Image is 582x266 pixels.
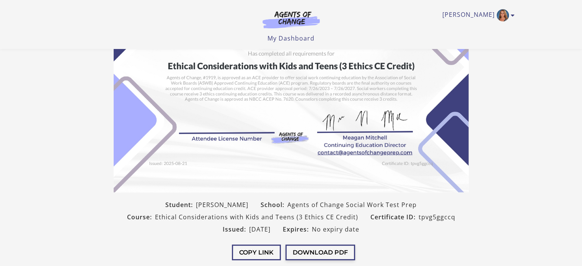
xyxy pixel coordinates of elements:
[196,200,248,209] span: [PERSON_NAME]
[370,212,419,222] span: Certificate ID:
[312,225,359,234] span: No expiry date
[127,212,155,222] span: Course:
[254,11,328,28] img: Agents of Change Logo
[267,34,315,42] a: My Dashboard
[442,9,511,21] a: Toggle menu
[232,245,281,260] button: Copy Link
[285,245,355,260] button: Download PDF
[283,225,312,234] span: Expires:
[261,200,287,209] span: School:
[223,225,249,234] span: Issued:
[249,225,271,234] span: [DATE]
[419,212,455,222] span: tpvg5ggccq
[155,212,358,222] span: Ethical Considerations with Kids and Teens (3 Ethics CE Credit)
[165,200,196,209] span: Student:
[287,200,417,209] span: Agents of Change Social Work Test Prep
